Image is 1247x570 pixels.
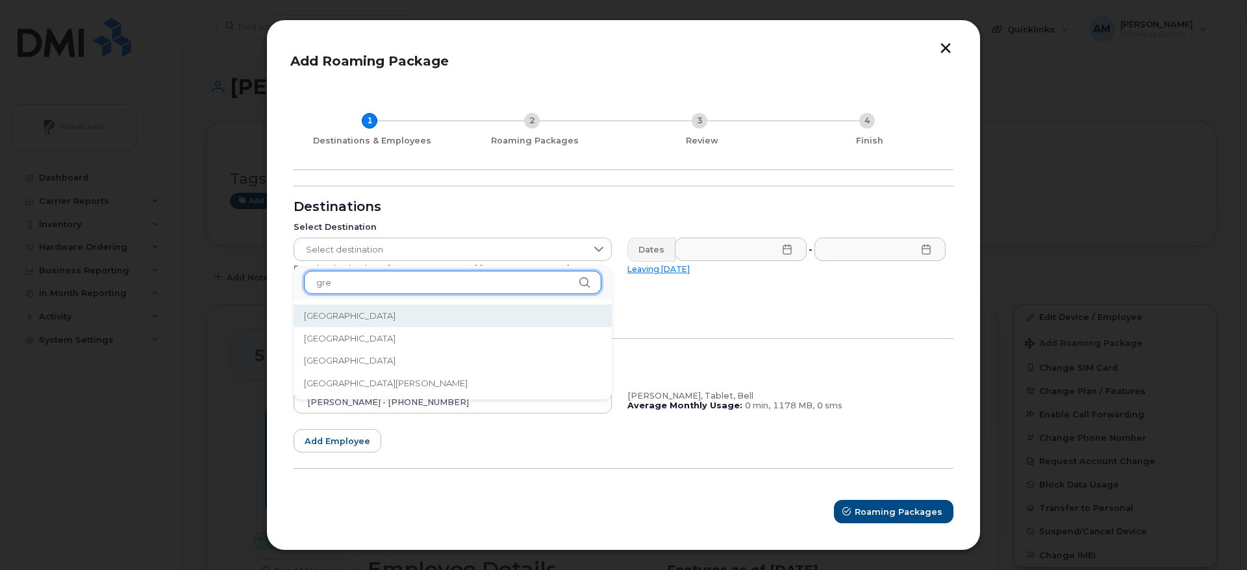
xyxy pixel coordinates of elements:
[294,349,612,372] li: Grenada
[456,136,613,146] div: Roaming Packages
[627,264,690,274] a: Leaving [DATE]
[304,377,468,390] span: [GEOGRAPHIC_DATA][PERSON_NAME]
[305,435,370,447] span: Add employee
[290,53,449,69] span: Add Roaming Package
[806,238,815,261] div: -
[388,264,477,273] a: [GEOGRAPHIC_DATA]
[773,401,814,410] span: 1178 MB,
[304,332,396,345] span: [GEOGRAPHIC_DATA]
[675,238,807,261] input: Please fill out this field
[294,327,612,350] li: Greenland
[627,401,742,410] b: Average Monthly Usage:
[623,136,781,146] div: Review
[524,113,540,129] div: 2
[294,354,953,365] div: Employees
[294,304,612,327] li: Greece
[627,391,946,401] div: [PERSON_NAME], Tablet, Bell
[294,390,612,414] input: Search device
[294,238,586,262] span: Select destination
[692,113,707,129] div: 3
[294,372,612,395] li: St Vincent & Grenadines
[859,113,875,129] div: 4
[834,500,953,523] button: Roaming Packages
[304,310,396,322] span: [GEOGRAPHIC_DATA]
[480,264,570,273] a: [GEOGRAPHIC_DATA]
[294,264,385,273] span: Popular destinations:
[294,222,612,232] div: Select Destination
[304,354,396,367] span: [GEOGRAPHIC_DATA]
[791,136,948,146] div: Finish
[294,429,381,452] button: Add employee
[855,506,942,518] span: Roaming Packages
[814,238,946,261] input: Please fill out this field
[294,299,612,399] ul: Option List
[817,401,842,410] span: 0 sms
[294,202,953,212] div: Destinations
[745,401,770,410] span: 0 min,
